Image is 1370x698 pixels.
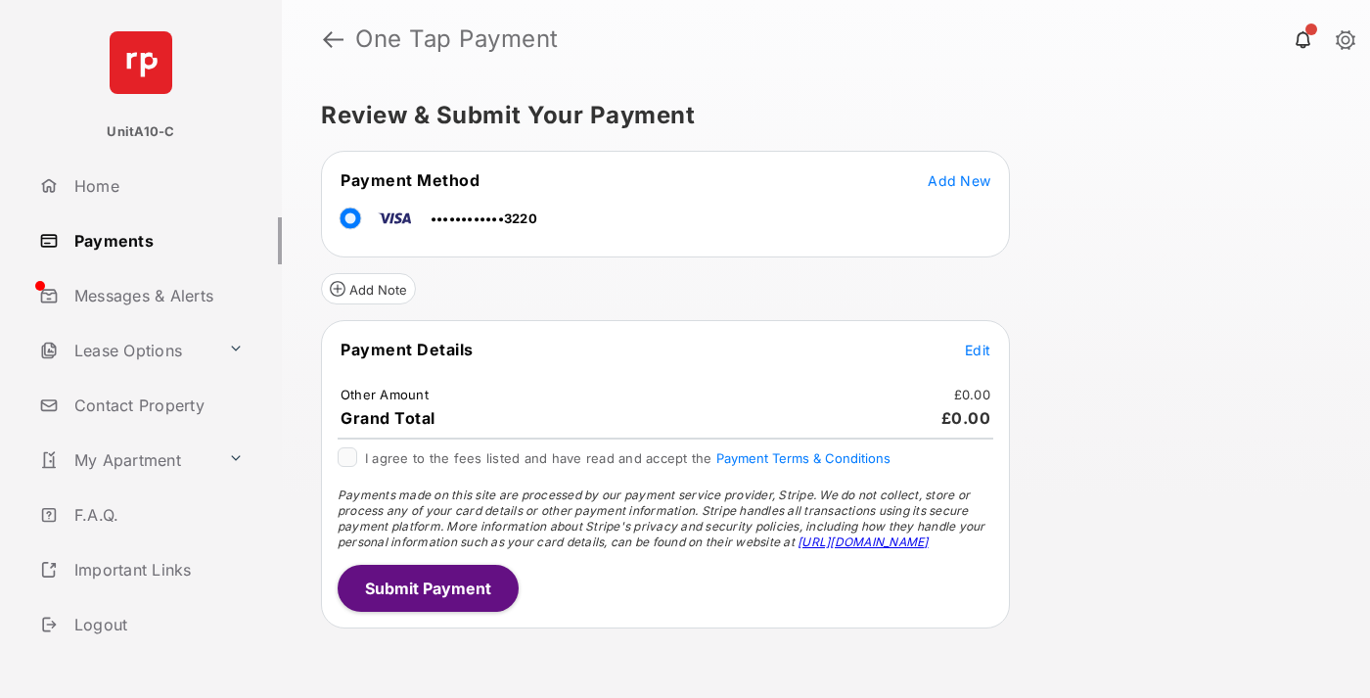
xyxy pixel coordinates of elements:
[355,27,559,51] strong: One Tap Payment
[31,382,282,429] a: Contact Property
[338,565,519,612] button: Submit Payment
[31,327,220,374] a: Lease Options
[965,342,990,358] span: Edit
[31,163,282,209] a: Home
[340,386,430,403] td: Other Amount
[341,340,474,359] span: Payment Details
[941,408,991,428] span: £0.00
[965,340,990,359] button: Edit
[928,172,990,189] span: Add New
[31,437,220,484] a: My Apartment
[716,450,890,466] button: I agree to the fees listed and have read and accept the
[31,491,282,538] a: F.A.Q.
[338,488,985,549] span: Payments made on this site are processed by our payment service provider, Stripe. We do not colle...
[431,210,537,226] span: ••••••••••••3220
[928,170,990,190] button: Add New
[341,170,479,190] span: Payment Method
[31,217,282,264] a: Payments
[798,535,928,549] a: [URL][DOMAIN_NAME]
[107,122,174,142] p: UnitA10-C
[321,273,416,304] button: Add Note
[953,386,991,403] td: £0.00
[31,546,251,593] a: Important Links
[31,272,282,319] a: Messages & Alerts
[110,31,172,94] img: svg+xml;base64,PHN2ZyB4bWxucz0iaHR0cDovL3d3dy53My5vcmcvMjAwMC9zdmciIHdpZHRoPSI2NCIgaGVpZ2h0PSI2NC...
[321,104,1315,127] h5: Review & Submit Your Payment
[341,408,435,428] span: Grand Total
[365,450,890,466] span: I agree to the fees listed and have read and accept the
[31,601,282,648] a: Logout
